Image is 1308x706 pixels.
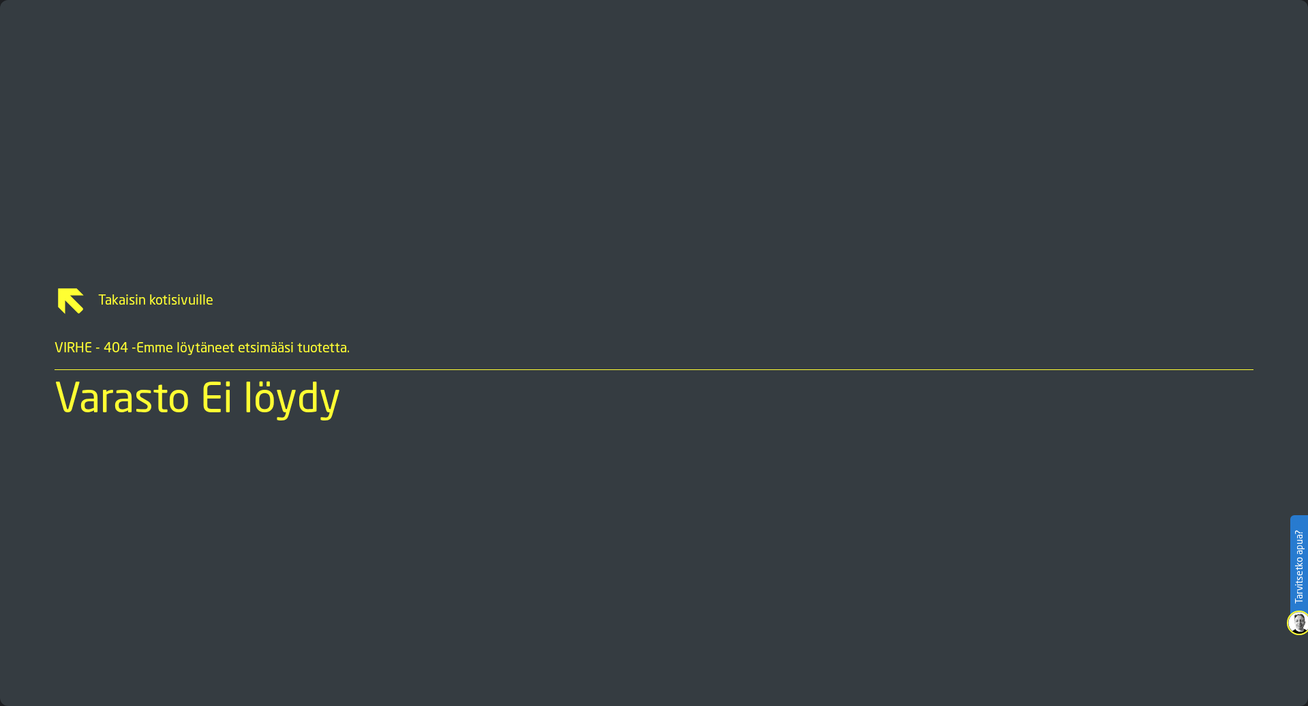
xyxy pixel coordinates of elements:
span: Takaisin kotisivuille [87,292,1253,311]
a: link-to-/ [55,285,1253,318]
div: Varasto Ei löydy [55,381,1253,422]
label: Tarvitsetko apua? [1292,517,1307,617]
div: VIRHE - 404 - Emme löytäneet etsimääsi tuotetta. [55,339,1253,370]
